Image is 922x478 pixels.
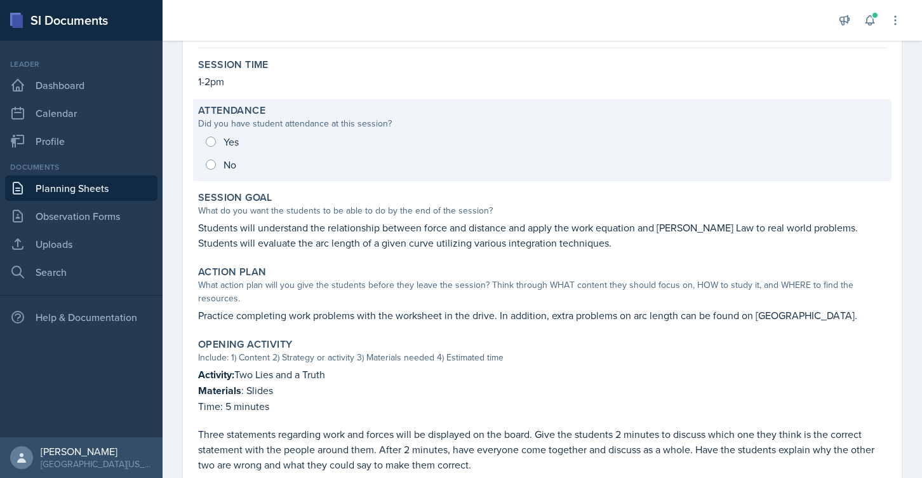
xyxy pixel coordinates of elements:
[5,259,157,285] a: Search
[5,304,157,330] div: Help & Documentation
[41,445,152,458] div: [PERSON_NAME]
[41,458,152,470] div: [GEOGRAPHIC_DATA][US_STATE] in [GEOGRAPHIC_DATA]
[198,367,234,382] strong: Activity:
[198,383,886,399] p: : Slides
[198,338,292,351] label: Opening Activity
[198,220,886,235] p: Students will understand the relationship between force and distance and apply the work equation ...
[198,351,886,364] div: Include: 1) Content 2) Strategy or activity 3) Materials needed 4) Estimated time
[5,58,157,70] div: Leader
[5,203,157,229] a: Observation Forms
[5,161,157,173] div: Documents
[198,58,269,71] label: Session Time
[198,235,886,250] p: Students will evaluate the arc length of a given curve utilizing various integration techniques.
[198,204,886,217] div: What do you want the students to be able to do by the end of the session?
[198,367,886,383] p: Two Lies and a Truth
[5,231,157,257] a: Uploads
[198,427,886,472] p: Three statements regarding work and forces will be displayed on the board. Give the students 2 mi...
[198,266,266,278] label: Action Plan
[198,399,886,414] p: Time: 5 minutes
[198,104,265,117] label: Attendance
[198,117,886,130] div: Did you have student attendance at this session?
[5,72,157,98] a: Dashboard
[5,128,157,154] a: Profile
[198,308,886,323] p: Practice completing work problems with the worksheet in the drive. In addition, extra problems on...
[198,383,241,398] strong: Materials
[198,74,886,89] p: 1-2pm
[198,278,886,305] div: What action plan will you give the students before they leave the session? Think through WHAT con...
[198,191,272,204] label: Session Goal
[5,175,157,201] a: Planning Sheets
[5,100,157,126] a: Calendar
